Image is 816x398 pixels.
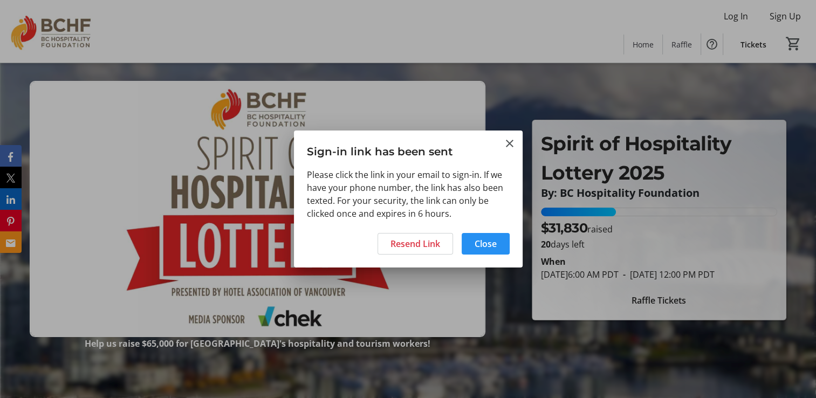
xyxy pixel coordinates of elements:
[378,233,453,255] button: Resend Link
[294,131,523,168] h3: Sign-in link has been sent
[462,233,510,255] button: Close
[390,237,440,250] span: Resend Link
[503,137,516,150] button: Close
[475,237,497,250] span: Close
[294,168,523,227] div: Please click the link in your email to sign-in. If we have your phone number, the link has also b...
